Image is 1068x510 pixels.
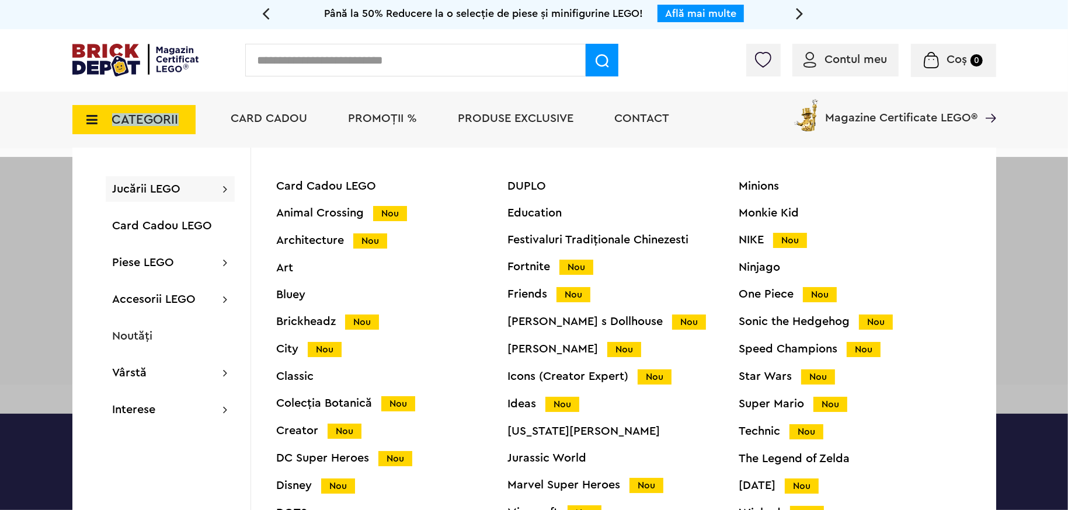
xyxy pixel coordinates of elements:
span: Contul meu [825,54,888,65]
a: Card Cadou [231,113,308,124]
span: Până la 50% Reducere la o selecție de piese și minifigurine LEGO! [324,8,643,19]
a: Magazine Certificate LEGO® [978,97,996,109]
a: Contul meu [803,54,888,65]
small: 0 [970,54,983,67]
span: CATEGORII [112,113,179,126]
span: Magazine Certificate LEGO® [826,97,978,124]
a: PROMOȚII % [349,113,418,124]
a: Contact [615,113,670,124]
a: Află mai multe [665,8,736,19]
span: Coș [947,54,967,65]
a: Produse exclusive [458,113,574,124]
